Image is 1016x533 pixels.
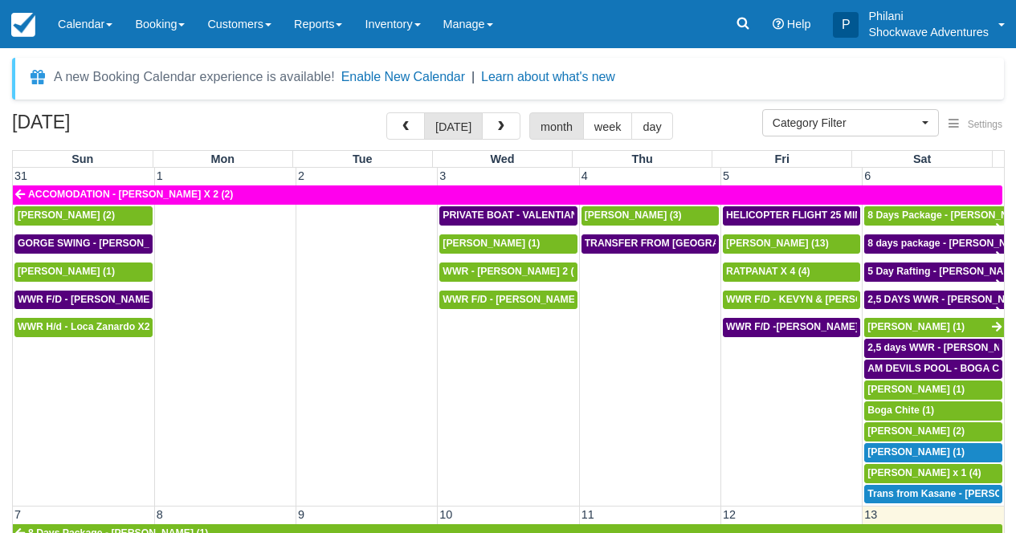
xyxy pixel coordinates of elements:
[585,238,970,249] span: TRANSFER FROM [GEOGRAPHIC_DATA] TO VIC FALLS - [PERSON_NAME] X 1 (1)
[13,508,22,521] span: 7
[54,67,335,87] div: A new Booking Calendar experience is available!
[864,262,1004,282] a: 5 Day Rafting - [PERSON_NAME] X1 (1)
[490,153,514,165] span: Wed
[721,508,737,521] span: 12
[726,321,902,332] span: WWR F/D -[PERSON_NAME] X 15 (15)
[773,115,918,131] span: Category Filter
[424,112,483,140] button: [DATE]
[341,69,465,85] button: Enable New Calendar
[481,70,615,83] a: Learn about what's new
[581,234,719,254] a: TRANSFER FROM [GEOGRAPHIC_DATA] TO VIC FALLS - [PERSON_NAME] X 1 (1)
[529,112,584,140] button: month
[726,210,986,221] span: HELICOPTER FLIGHT 25 MINS- [PERSON_NAME] X1 (1)
[939,113,1012,136] button: Settings
[864,443,1002,462] a: [PERSON_NAME] (1)
[18,210,115,221] span: [PERSON_NAME] (2)
[867,446,965,458] span: [PERSON_NAME] (1)
[443,294,606,305] span: WWR F/D - [PERSON_NAME] x3 (3)
[71,153,93,165] span: Sun
[868,8,989,24] p: Philani
[438,508,454,521] span: 10
[585,210,682,221] span: [PERSON_NAME] (3)
[723,206,860,226] a: HELICOPTER FLIGHT 25 MINS- [PERSON_NAME] X1 (1)
[439,234,577,254] a: [PERSON_NAME] (1)
[864,318,1004,337] a: [PERSON_NAME] (1)
[439,206,577,226] a: PRIVATE BOAT - VALENTIAN [PERSON_NAME] X 4 (4)
[631,112,672,140] button: day
[864,206,1004,226] a: 8 Days Package - [PERSON_NAME] (1)
[762,109,939,136] button: Category Filter
[867,405,934,416] span: Boga Chite (1)
[439,262,577,282] a: WWR - [PERSON_NAME] 2 (2)
[913,153,931,165] span: Sat
[155,169,165,182] span: 1
[155,508,165,521] span: 8
[864,291,1004,310] a: 2,5 DAYS WWR - [PERSON_NAME] X1 (1)
[18,266,115,277] span: [PERSON_NAME] (1)
[581,206,719,226] a: [PERSON_NAME] (3)
[210,153,235,165] span: Mon
[726,294,931,305] span: WWR F/D - KEVYN & [PERSON_NAME] 2 (2)
[583,112,633,140] button: week
[833,12,859,38] div: P
[14,206,153,226] a: [PERSON_NAME] (2)
[28,189,233,200] span: ACCOMODATION - [PERSON_NAME] X 2 (2)
[867,425,965,437] span: [PERSON_NAME] (2)
[787,18,811,31] span: Help
[14,291,153,310] a: WWR F/D - [PERSON_NAME] X 1 (1)
[868,24,989,40] p: Shockwave Adventures
[438,169,447,182] span: 3
[775,153,790,165] span: Fri
[864,464,1002,483] a: [PERSON_NAME] x 1 (4)
[353,153,373,165] span: Tue
[721,169,731,182] span: 5
[864,380,1002,400] a: [PERSON_NAME] (1)
[773,18,784,30] i: Help
[18,294,186,305] span: WWR F/D - [PERSON_NAME] X 1 (1)
[18,238,214,249] span: GORGE SWING - [PERSON_NAME] X 2 (2)
[13,169,29,182] span: 31
[864,360,1002,379] a: AM DEVILS POOL - BOGA CHITE X 1 (1)
[723,262,860,282] a: RATPANAT X 4 (4)
[723,291,860,310] a: WWR F/D - KEVYN & [PERSON_NAME] 2 (2)
[443,266,582,277] span: WWR - [PERSON_NAME] 2 (2)
[726,238,829,249] span: [PERSON_NAME] (13)
[631,153,652,165] span: Thu
[296,169,306,182] span: 2
[443,210,695,221] span: PRIVATE BOAT - VALENTIAN [PERSON_NAME] X 4 (4)
[14,318,153,337] a: WWR H/d - Loca Zanardo X2 (2)
[13,185,1002,205] a: ACCOMODATION - [PERSON_NAME] X 2 (2)
[864,339,1002,358] a: 2,5 days WWR - [PERSON_NAME] X2 (2)
[723,318,860,337] a: WWR F/D -[PERSON_NAME] X 15 (15)
[296,508,306,521] span: 9
[723,234,860,254] a: [PERSON_NAME] (13)
[726,266,810,277] span: RATPANAT X 4 (4)
[14,262,153,282] a: [PERSON_NAME] (1)
[864,234,1004,254] a: 8 days package - [PERSON_NAME] X1 (1)
[867,384,965,395] span: [PERSON_NAME] (1)
[867,321,965,332] span: [PERSON_NAME] (1)
[443,238,540,249] span: [PERSON_NAME] (1)
[471,70,475,83] span: |
[863,508,879,521] span: 13
[864,401,1002,421] a: Boga Chite (1)
[580,508,596,521] span: 11
[580,169,590,182] span: 4
[864,422,1002,441] a: [PERSON_NAME] (2)
[863,169,872,182] span: 6
[439,291,577,310] a: WWR F/D - [PERSON_NAME] x3 (3)
[18,321,165,332] span: WWR H/d - Loca Zanardo X2 (2)
[14,234,153,254] a: GORGE SWING - [PERSON_NAME] X 2 (2)
[968,119,1002,130] span: Settings
[867,467,981,478] span: [PERSON_NAME] x 1 (4)
[11,13,35,37] img: checkfront-main-nav-mini-logo.png
[12,112,215,142] h2: [DATE]
[864,485,1002,504] a: Trans from Kasane - [PERSON_NAME] X4 (4)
